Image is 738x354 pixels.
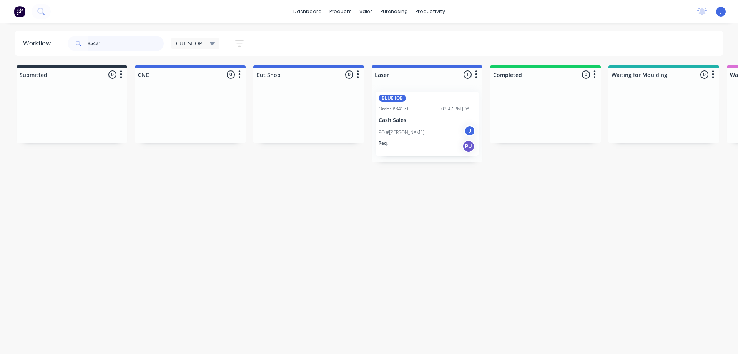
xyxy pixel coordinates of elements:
[356,6,377,17] div: sales
[379,117,475,124] p: Cash Sales
[720,8,722,15] span: J
[326,6,356,17] div: products
[88,36,164,51] input: Search for orders...
[379,129,424,136] p: PO #[PERSON_NAME]
[441,105,475,112] div: 02:47 PM [DATE]
[176,39,202,47] span: CUT SHOP
[23,39,55,48] div: Workflow
[464,125,475,137] div: J
[379,105,409,112] div: Order #84171
[377,6,412,17] div: purchasing
[379,140,388,147] p: Req.
[376,92,479,156] div: BLUE JOBOrder #8417102:47 PM [DATE]Cash SalesPO #[PERSON_NAME]JReq.PU
[462,140,475,152] div: PU
[289,6,326,17] a: dashboard
[379,95,406,102] div: BLUE JOB
[14,6,25,17] img: Factory
[412,6,449,17] div: productivity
